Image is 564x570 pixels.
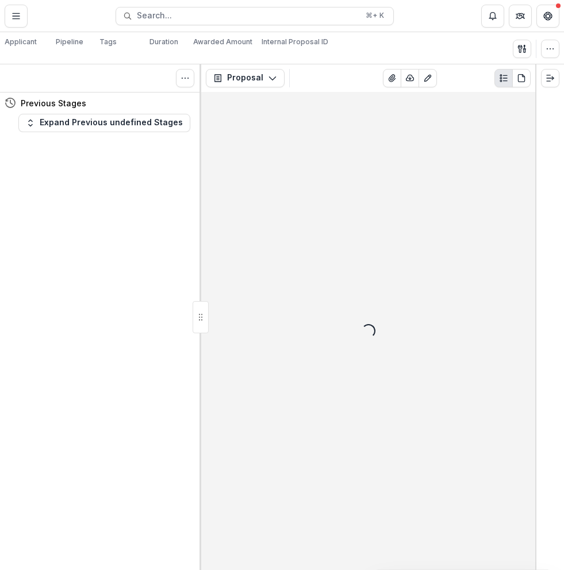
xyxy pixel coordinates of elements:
p: Applicant [5,37,37,47]
button: Expand Previous undefined Stages [18,114,190,132]
p: Pipeline [56,37,83,47]
span: Search... [137,11,359,21]
p: Awarded Amount [193,37,252,47]
button: Get Help [536,5,559,28]
button: Search... [116,7,394,25]
button: Toggle View Cancelled Tasks [176,69,194,87]
h4: Previous Stages [21,97,86,109]
p: Tags [99,37,117,47]
button: Expand right [541,69,559,87]
button: Proposal [206,69,285,87]
button: Plaintext view [494,69,513,87]
button: View Attached Files [383,69,401,87]
button: Partners [509,5,532,28]
p: Duration [149,37,178,47]
button: Edit as form [419,69,437,87]
button: Notifications [481,5,504,28]
div: ⌘ + K [363,9,386,22]
button: Toggle Menu [5,5,28,28]
button: PDF view [512,69,531,87]
p: Internal Proposal ID [262,37,328,47]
